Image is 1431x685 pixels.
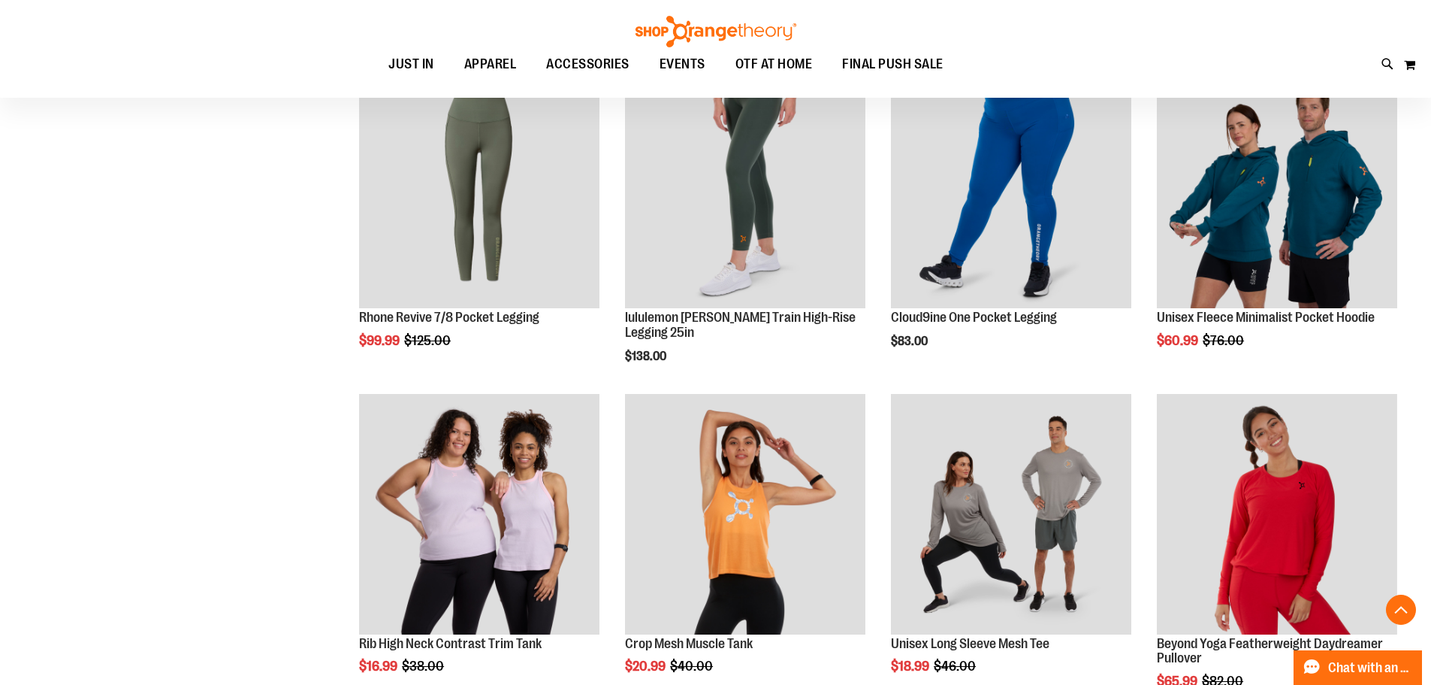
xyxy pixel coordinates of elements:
span: OTF AT HOME [735,47,813,81]
a: Unisex Fleece Minimalist Pocket Hoodie [1157,310,1375,325]
img: Crop Mesh Muscle Tank primary image [625,394,865,635]
span: $60.99 [1157,333,1200,348]
a: lululemon [PERSON_NAME] Train High-Rise Legging 25in [625,310,856,340]
img: Rib Tank w/ Contrast Binding primary image [359,394,599,635]
span: $40.00 [670,659,715,674]
img: Rhone Revive 7/8 Pocket Legging [359,68,599,308]
span: $99.99 [359,333,402,348]
img: Product image for Beyond Yoga Featherweight Daydreamer Pullover [1157,394,1397,635]
a: Main view of 2024 October lululemon Wunder Train High-Rise [625,68,865,311]
a: Crop Mesh Muscle Tank primary image [625,394,865,637]
span: ACCESSORIES [546,47,629,81]
div: product [617,60,873,401]
span: $125.00 [404,333,453,348]
a: Beyond Yoga Featherweight Daydreamer Pullover [1157,636,1383,666]
div: product [352,60,607,386]
span: FINAL PUSH SALE [842,47,943,81]
a: Cloud9ine One Pocket Legging [891,68,1131,311]
a: Product image for Beyond Yoga Featherweight Daydreamer Pullover [1157,394,1397,637]
img: Unisex Fleece Minimalist Pocket Hoodie [1157,68,1397,308]
span: Chat with an Expert [1328,661,1413,675]
span: $16.99 [359,659,400,674]
span: $46.00 [934,659,978,674]
button: Chat with an Expert [1294,650,1423,685]
a: Rhone Revive 7/8 Pocket LeggingSALE [359,68,599,311]
a: Rhone Revive 7/8 Pocket Legging [359,310,539,325]
img: Shop Orangetheory [633,16,799,47]
button: Back To Top [1386,595,1416,625]
a: Unisex Long Sleeve Mesh Tee [891,636,1049,651]
span: $38.00 [402,659,446,674]
span: $20.99 [625,659,668,674]
img: Cloud9ine One Pocket Legging [891,68,1131,308]
span: $18.99 [891,659,931,674]
img: Main view of 2024 October lululemon Wunder Train High-Rise [625,68,865,308]
a: Crop Mesh Muscle Tank [625,636,753,651]
span: EVENTS [660,47,705,81]
div: product [1149,60,1405,386]
span: $83.00 [891,335,930,348]
span: APPAREL [464,47,517,81]
a: Rib High Neck Contrast Trim Tank [359,636,542,651]
a: Cloud9ine One Pocket Legging [891,310,1057,325]
span: $138.00 [625,350,669,363]
img: Unisex Long Sleeve Mesh Tee primary image [891,394,1131,635]
a: Rib Tank w/ Contrast Binding primary image [359,394,599,637]
span: JUST IN [388,47,434,81]
span: $76.00 [1203,333,1246,348]
div: product [883,60,1139,386]
a: Unisex Long Sleeve Mesh Tee primary image [891,394,1131,637]
a: Unisex Fleece Minimalist Pocket Hoodie [1157,68,1397,311]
